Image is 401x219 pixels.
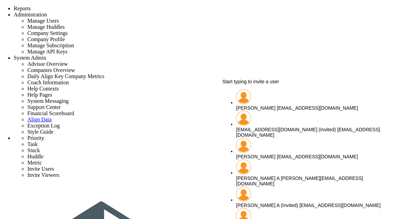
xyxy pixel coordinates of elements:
[27,123,60,129] span: Exception Log
[236,89,251,104] img: Sudhir Dakshinamurthy
[27,172,59,178] span: Invite Viewers
[236,105,275,111] span: [PERSON_NAME]
[27,42,74,48] span: Manage Subscription
[27,104,61,110] span: Support Center
[236,111,251,126] img: beyou@gmail.com (Invited)
[27,92,52,98] span: Help Pages
[277,154,358,159] span: [EMAIL_ADDRESS][DOMAIN_NAME]
[27,98,68,104] span: System Messaging
[27,80,69,85] span: Coach Information
[27,18,59,24] span: Manage Users
[27,160,42,166] span: Metric
[27,36,65,42] span: Company Profile
[236,127,380,138] span: [EMAIL_ADDRESS][DOMAIN_NAME]
[299,203,380,208] span: [EMAIL_ADDRESS][DOMAIN_NAME]
[14,5,31,11] span: Reports
[236,175,280,181] span: [PERSON_NAME] A
[27,86,59,92] span: Help Contexts
[27,129,53,135] span: Style Guide
[236,175,363,186] span: [PERSON_NAME][EMAIL_ADDRESS][DOMAIN_NAME]
[236,138,251,153] img: Brook Bissinger
[236,159,251,174] img: chandrika A
[27,61,68,67] span: Advisor Overview
[27,67,75,73] span: Companies Overview
[222,79,279,84] span: Start typing to invite a user
[27,117,52,122] a: Align Data
[236,186,251,202] img: chandrika A (Invited)
[27,135,44,141] span: Priority
[27,30,68,36] span: Company Settings
[236,154,275,159] span: [PERSON_NAME]
[277,105,358,111] span: [EMAIL_ADDRESS][DOMAIN_NAME]
[27,24,65,30] span: Manage Huddles
[14,55,46,61] span: System Admin
[27,49,67,54] span: Manage API Keys
[27,154,43,159] span: Huddle
[27,73,104,79] span: Daily Align Key Company Metrics
[27,147,40,153] span: Stuck
[27,141,38,147] span: Task
[27,166,54,172] span: Invite Users
[27,110,74,116] span: Financial Scoreboard
[236,203,298,208] span: [PERSON_NAME] A (Invited)
[14,12,47,17] span: Administration
[236,127,336,132] span: [EMAIL_ADDRESS][DOMAIN_NAME] (Invited)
